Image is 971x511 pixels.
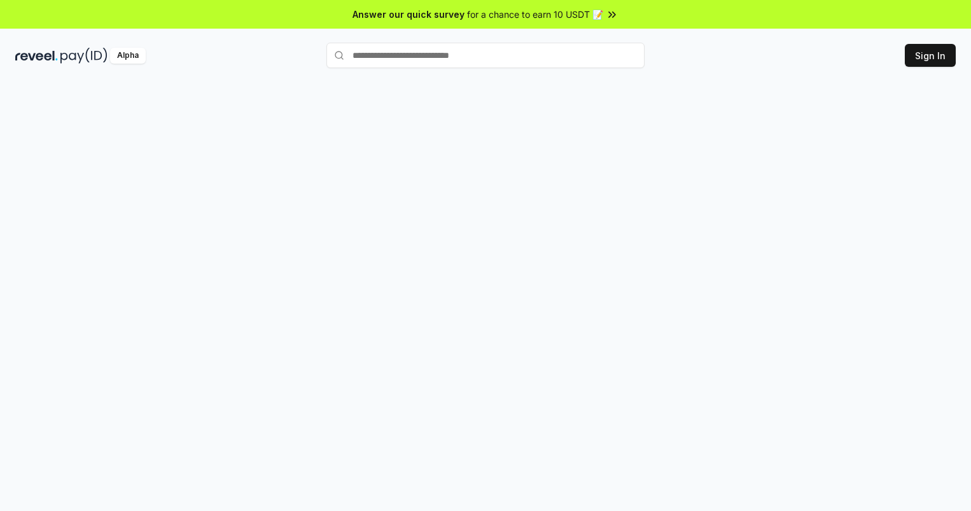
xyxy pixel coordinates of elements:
div: Alpha [110,48,146,64]
span: for a chance to earn 10 USDT 📝 [467,8,603,21]
span: Answer our quick survey [353,8,465,21]
img: pay_id [60,48,108,64]
img: reveel_dark [15,48,58,64]
button: Sign In [905,44,956,67]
